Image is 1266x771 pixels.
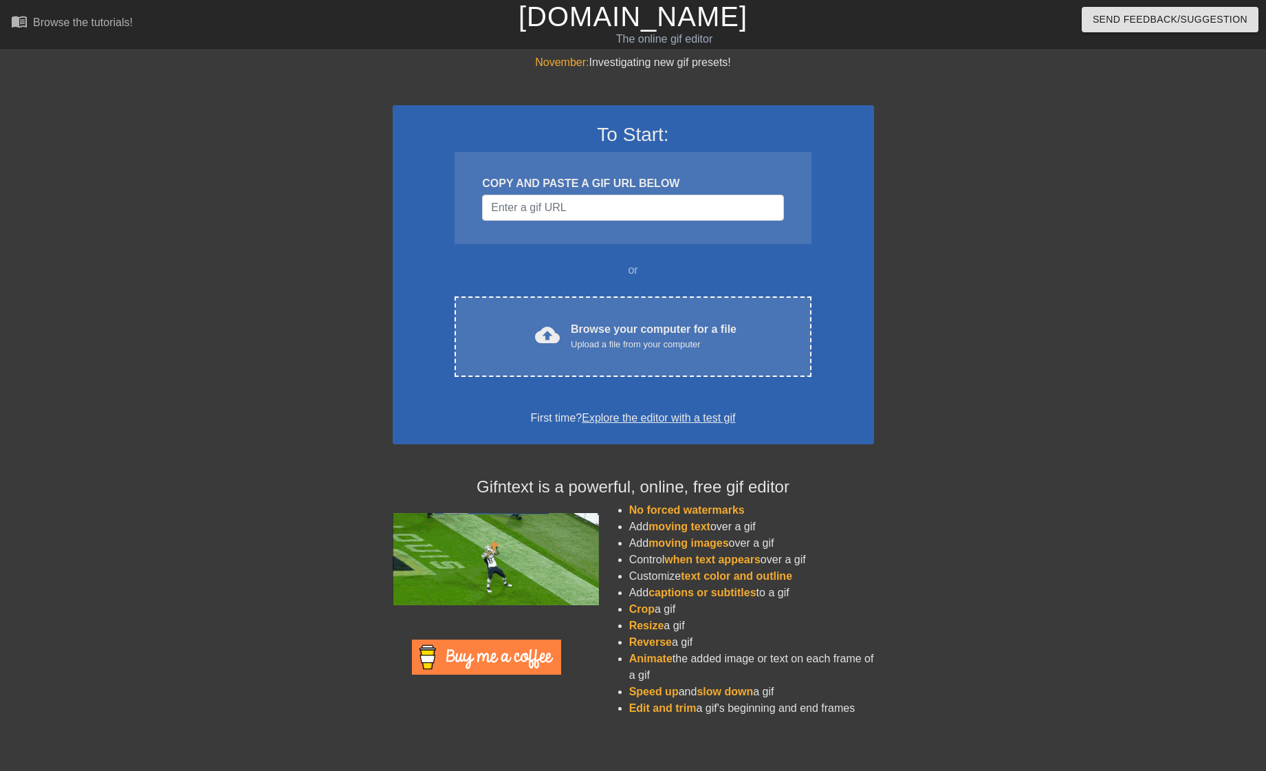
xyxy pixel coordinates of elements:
[629,568,874,585] li: Customize
[33,17,133,28] div: Browse the tutorials!
[1093,11,1247,28] span: Send Feedback/Suggestion
[648,587,756,598] span: captions or subtitles
[629,651,874,684] li: the added image or text on each frame of a gif
[697,686,753,697] span: slow down
[629,702,697,714] span: Edit and trim
[393,54,874,71] div: Investigating new gif presets!
[629,634,874,651] li: a gif
[629,603,655,615] span: Crop
[629,686,679,697] span: Speed up
[482,195,783,221] input: Username
[648,537,728,549] span: moving images
[629,653,673,664] span: Animate
[571,321,736,351] div: Browse your computer for a file
[629,684,874,700] li: and a gif
[411,410,856,426] div: First time?
[535,323,560,347] span: cloud_upload
[629,552,874,568] li: Control over a gif
[429,31,900,47] div: The online gif editor
[428,262,838,279] div: or
[11,13,133,34] a: Browse the tutorials!
[629,535,874,552] li: Add over a gif
[519,1,747,32] a: [DOMAIN_NAME]
[393,513,599,605] img: football_small.gif
[571,338,736,351] div: Upload a file from your computer
[535,56,589,68] span: November:
[681,570,792,582] span: text color and outline
[412,640,561,675] img: Buy Me A Coffee
[629,636,672,648] span: Reverse
[629,519,874,535] li: Add over a gif
[629,504,745,516] span: No forced watermarks
[648,521,710,532] span: moving text
[1082,7,1258,32] button: Send Feedback/Suggestion
[11,13,28,30] span: menu_book
[629,585,874,601] li: Add to a gif
[664,554,761,565] span: when text appears
[629,620,664,631] span: Resize
[629,601,874,618] li: a gif
[629,618,874,634] li: a gif
[629,700,874,717] li: a gif's beginning and end frames
[411,123,856,146] h3: To Start:
[393,477,874,497] h4: Gifntext is a powerful, online, free gif editor
[582,412,735,424] a: Explore the editor with a test gif
[482,175,783,192] div: COPY AND PASTE A GIF URL BELOW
